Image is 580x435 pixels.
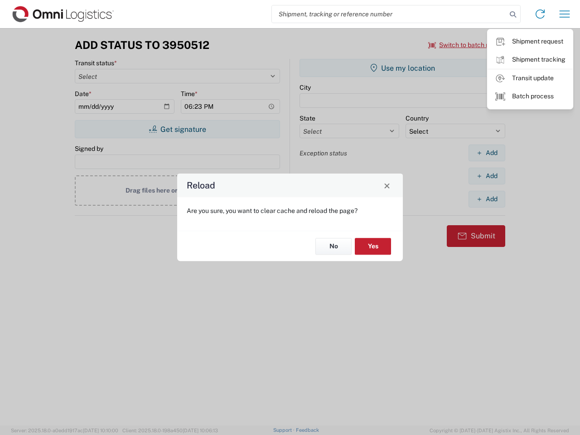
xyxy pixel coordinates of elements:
input: Shipment, tracking or reference number [272,5,507,23]
button: Close [381,179,393,192]
h4: Reload [187,179,215,192]
button: No [315,238,352,255]
p: Are you sure, you want to clear cache and reload the page? [187,207,393,215]
button: Yes [355,238,391,255]
a: Batch process [488,87,573,106]
a: Shipment tracking [488,51,573,69]
a: Shipment request [488,33,573,51]
a: Transit update [488,69,573,87]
